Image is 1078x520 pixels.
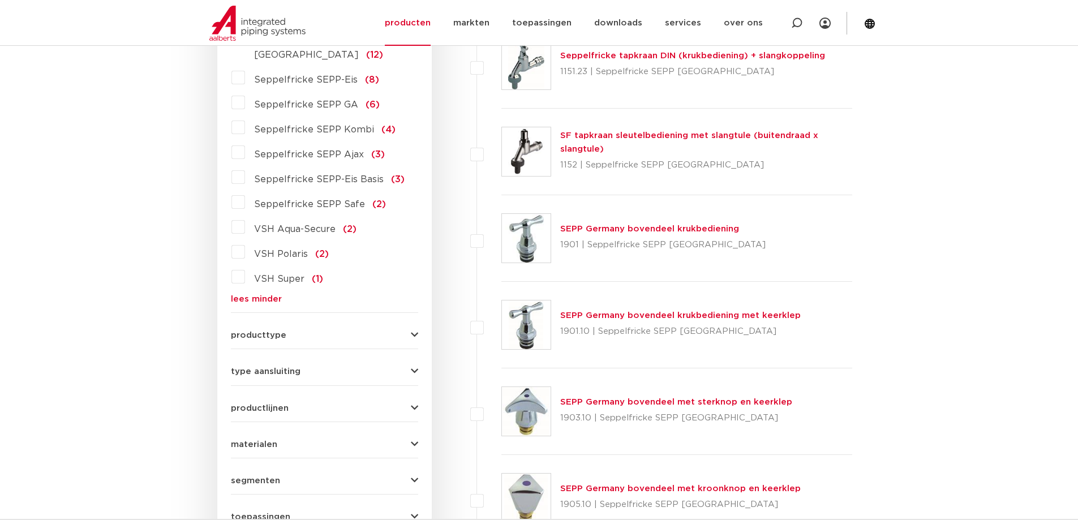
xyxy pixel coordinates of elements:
[560,484,801,493] a: SEPP Germany bovendeel met kroonknop en keerklep
[231,331,418,339] button: producttype
[560,156,853,174] p: 1152 | Seppelfricke SEPP [GEOGRAPHIC_DATA]
[231,331,286,339] span: producttype
[254,200,365,209] span: Seppelfricke SEPP Safe
[231,404,418,412] button: productlijnen
[343,225,357,234] span: (2)
[254,75,358,84] span: Seppelfricke SEPP-Eis
[560,63,825,81] p: 1151.23 | Seppelfricke SEPP [GEOGRAPHIC_DATA]
[560,236,766,254] p: 1901 | Seppelfricke SEPP [GEOGRAPHIC_DATA]
[502,387,551,436] img: Thumbnail for SEPP Germany bovendeel met sterknop en keerklep
[560,131,818,153] a: SF tapkraan sleutelbediening met slangtule (buitendraad x slangtule)
[381,125,396,134] span: (4)
[231,367,300,376] span: type aansluiting
[366,50,383,59] span: (12)
[231,295,418,303] a: lees minder
[254,250,308,259] span: VSH Polaris
[502,300,551,349] img: Thumbnail for SEPP Germany bovendeel krukbediening met keerklep
[365,75,379,84] span: (8)
[366,100,380,109] span: (6)
[560,496,801,514] p: 1905.10 | Seppelfricke SEPP [GEOGRAPHIC_DATA]
[254,175,384,184] span: Seppelfricke SEPP-Eis Basis
[560,311,801,320] a: SEPP Germany bovendeel krukbediening met keerklep
[315,250,329,259] span: (2)
[231,476,418,485] button: segmenten
[560,225,739,233] a: SEPP Germany bovendeel krukbediening
[560,51,825,60] a: Seppelfricke tapkraan DIN (krukbediening) + slangkoppeling
[254,150,364,159] span: Seppelfricke SEPP Ajax
[560,323,801,341] p: 1901.10 | Seppelfricke SEPP [GEOGRAPHIC_DATA]
[254,225,336,234] span: VSH Aqua-Secure
[231,404,289,412] span: productlijnen
[254,274,304,283] span: VSH Super
[231,476,280,485] span: segmenten
[391,175,405,184] span: (3)
[502,127,551,176] img: Thumbnail for SF tapkraan sleutelbediening met slangtule (buitendraad x slangtule)
[231,440,418,449] button: materialen
[502,41,551,89] img: Thumbnail for Seppelfricke tapkraan DIN (krukbediening) + slangkoppeling
[312,274,323,283] span: (1)
[371,150,385,159] span: (3)
[372,200,386,209] span: (2)
[231,440,277,449] span: materialen
[254,125,374,134] span: Seppelfricke SEPP Kombi
[560,398,792,406] a: SEPP Germany bovendeel met sterknop en keerklep
[254,100,358,109] span: Seppelfricke SEPP GA
[502,214,551,263] img: Thumbnail for SEPP Germany bovendeel krukbediening
[560,409,792,427] p: 1903.10 | Seppelfricke SEPP [GEOGRAPHIC_DATA]
[231,367,418,376] button: type aansluiting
